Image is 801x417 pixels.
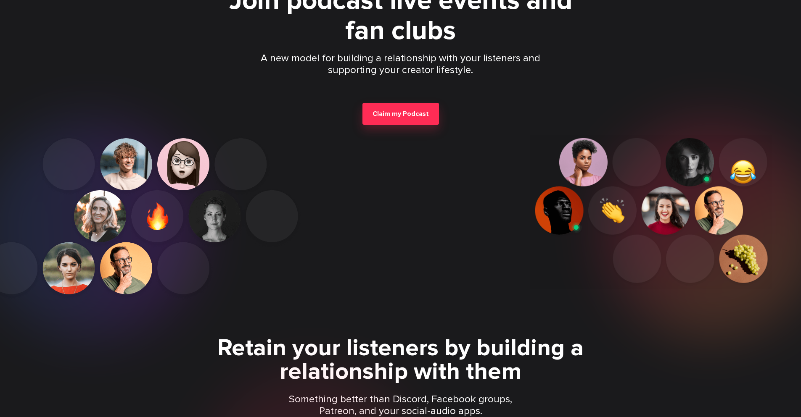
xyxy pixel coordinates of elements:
h2: Retain your listeners by building a relationship with them [185,336,616,383]
p: Something better than Discord, Facebook groups, Patreon, and your social-audio apps. [280,393,522,417]
p: A new model for building a relationship with your listeners and supporting your creator lifestyle. [259,52,542,76]
span: Claim my Podcast [373,110,429,118]
button: Claim my Podcast [362,103,439,125]
img: Users Icons [530,135,772,289]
